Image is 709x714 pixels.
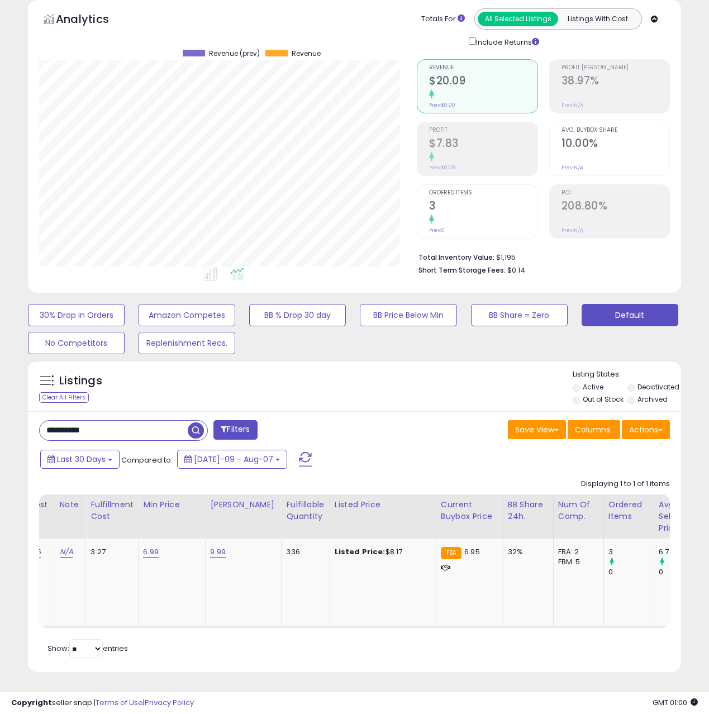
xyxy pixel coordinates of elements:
h2: 10.00% [562,137,669,152]
label: Active [583,382,603,392]
button: 30% Drop in Orders [28,304,125,326]
div: Min Price [143,499,201,511]
a: 9.99 [210,546,226,558]
div: Displaying 1 to 1 of 1 items [581,479,670,489]
div: Ordered Items [608,499,649,522]
button: All Selected Listings [478,12,558,26]
a: Privacy Policy [145,697,194,708]
div: FBA: 2 [558,547,595,557]
span: $0.14 [507,265,525,275]
button: Replenishment Recs. [139,332,235,354]
h2: 3 [429,199,537,215]
h2: $7.83 [429,137,537,152]
span: Avg. Buybox Share [562,127,669,134]
span: [DATE]-09 - Aug-07 [194,454,273,465]
h2: 208.80% [562,199,669,215]
span: Last 30 Days [57,454,106,465]
strong: Copyright [11,697,52,708]
small: Prev: N/A [562,102,583,108]
span: Show: entries [47,643,128,654]
div: Fulfillment Cost [91,499,134,522]
button: Filters [213,420,257,440]
button: BB Price Below Min [360,304,456,326]
span: 2025-09-10 01:00 GMT [653,697,698,708]
h2: 38.97% [562,74,669,89]
div: BB Share 24h. [508,499,549,522]
span: ROI [562,190,669,196]
div: Avg Selling Price [659,499,700,534]
label: Deactivated [637,382,679,392]
button: Last 30 Days [40,450,120,469]
a: N/A [60,546,73,558]
small: Prev: $0.00 [429,102,455,108]
a: 6.99 [143,546,159,558]
div: 0 [659,567,704,577]
div: Clear All Filters [39,392,89,403]
div: Include Returns [460,35,553,48]
span: Profit [429,127,537,134]
label: Archived [637,394,668,404]
button: [DATE]-09 - Aug-07 [177,450,287,469]
a: Terms of Use [96,697,143,708]
span: Profit [PERSON_NAME] [562,65,669,71]
div: seller snap | | [11,698,194,708]
div: Num of Comp. [558,499,599,522]
b: Total Inventory Value: [418,253,494,262]
p: Listing States: [573,369,681,380]
div: 32% [508,547,545,557]
span: Ordered Items [429,190,537,196]
label: Out of Stock [583,394,624,404]
div: 6.7 [659,547,704,557]
div: Listed Price [335,499,431,511]
button: No Competitors [28,332,125,354]
div: Cost [28,499,50,511]
span: Revenue [292,50,321,58]
span: Revenue [429,65,537,71]
button: Amazon Competes [139,304,235,326]
div: Current Buybox Price [441,499,498,522]
li: $1,195 [418,250,662,263]
button: Save View [508,420,566,439]
div: $8.17 [335,547,427,557]
button: Default [582,304,678,326]
button: Actions [622,420,670,439]
div: [PERSON_NAME] [210,499,277,511]
button: BB Share = Zero [471,304,568,326]
div: Totals For [421,14,465,25]
small: Prev: N/A [562,227,583,234]
b: Short Term Storage Fees: [418,265,506,275]
div: 0 [608,567,654,577]
div: 3.27 [91,547,130,557]
div: 3 [608,547,654,557]
span: Revenue (prev) [209,50,260,58]
small: FBA [441,547,461,559]
span: 6.95 [464,546,480,557]
div: Fulfillable Quantity [286,499,325,522]
span: Columns [575,424,610,435]
span: Compared to: [121,455,173,465]
b: Listed Price: [335,546,386,557]
h5: Analytics [56,11,131,30]
h5: Listings [59,373,102,389]
div: 336 [286,547,321,557]
div: FBM: 5 [558,557,595,567]
small: Prev: N/A [562,164,583,171]
small: Prev: $0.00 [429,164,455,171]
button: Columns [568,420,620,439]
button: Listings With Cost [558,12,638,26]
div: Note [60,499,82,511]
h2: $20.09 [429,74,537,89]
button: BB % Drop 30 day [249,304,346,326]
small: Prev: 0 [429,227,445,234]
